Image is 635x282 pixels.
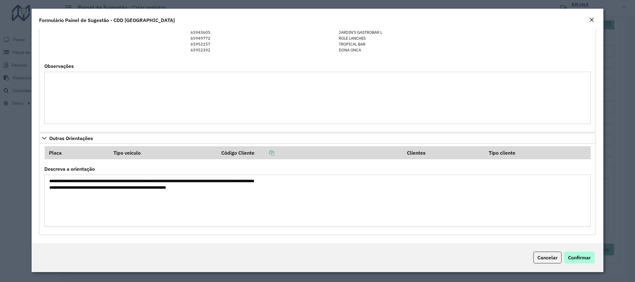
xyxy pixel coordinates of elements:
[254,150,274,156] a: Copiar
[39,143,596,235] div: Outras Orientações
[44,165,95,173] label: Descreva a orientação
[39,133,596,143] a: Outras Orientações
[403,146,484,159] th: Clientes
[217,146,403,159] th: Código Cliente
[45,146,109,159] th: Placa
[568,254,591,261] span: Confirmar
[484,146,590,159] th: Tipo cliente
[39,16,175,24] h4: Formulário Painel de Sugestão - CDD [GEOGRAPHIC_DATA]
[109,146,217,159] th: Tipo veículo
[587,16,596,24] button: Close
[49,136,93,141] span: Outras Orientações
[44,62,74,70] label: Observações
[537,254,558,261] span: Cancelar
[564,252,595,263] button: Confirmar
[533,252,562,263] button: Cancelar
[589,17,594,22] em: Fechar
